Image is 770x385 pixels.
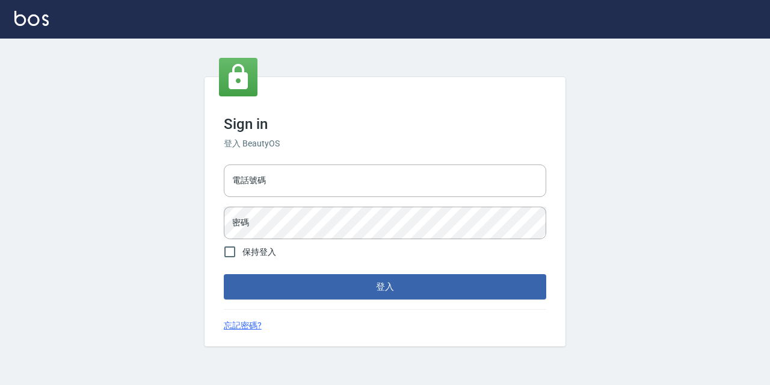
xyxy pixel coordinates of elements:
[242,246,276,258] span: 保持登入
[224,319,262,332] a: 忘記密碼?
[224,116,546,133] h3: Sign in
[224,274,546,299] button: 登入
[224,137,546,150] h6: 登入 BeautyOS
[14,11,49,26] img: Logo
